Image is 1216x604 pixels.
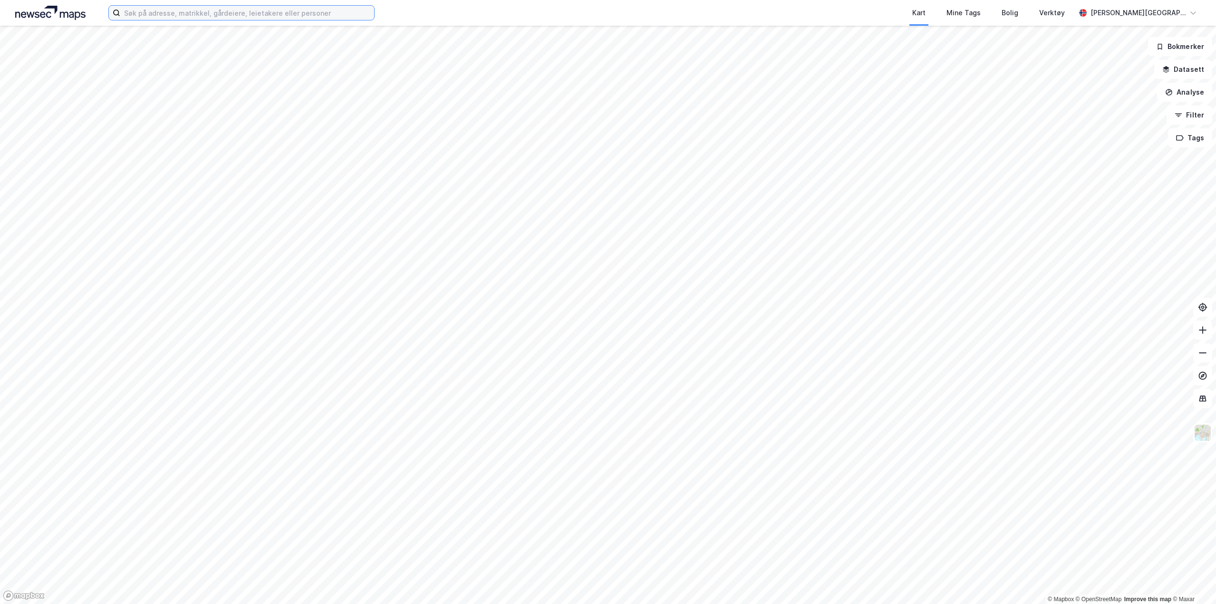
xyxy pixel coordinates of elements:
[15,6,86,20] img: logo.a4113a55bc3d86da70a041830d287a7e.svg
[912,7,926,19] div: Kart
[1039,7,1065,19] div: Verktøy
[120,6,374,20] input: Søk på adresse, matrikkel, gårdeiere, leietakere eller personer
[1091,7,1186,19] div: [PERSON_NAME][GEOGRAPHIC_DATA]
[1168,558,1216,604] iframe: Chat Widget
[946,7,981,19] div: Mine Tags
[1002,7,1018,19] div: Bolig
